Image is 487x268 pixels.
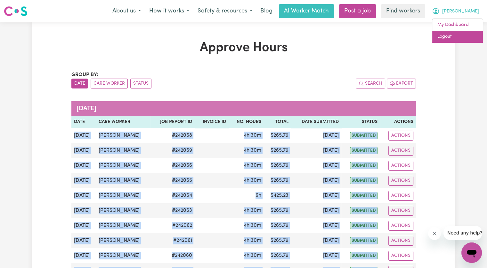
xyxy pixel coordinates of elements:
[150,218,195,233] td: # 242062
[145,4,193,18] button: How it works
[350,147,377,154] span: submitted
[193,4,256,18] button: Safety & resources
[96,143,151,158] td: [PERSON_NAME]
[96,188,151,203] td: [PERSON_NAME]
[71,233,96,248] td: [DATE]
[291,218,341,233] td: [DATE]
[71,79,88,88] button: sort invoices by date
[291,173,341,188] td: [DATE]
[244,148,261,153] span: 4 hours 30 minutes
[150,188,195,203] td: # 242064
[388,191,413,201] button: Actions
[264,203,291,218] td: $ 265.79
[71,143,96,158] td: [DATE]
[264,128,291,143] td: $ 265.79
[264,188,291,203] td: $ 425.23
[388,221,413,231] button: Actions
[244,238,261,243] span: 4 hours 30 minutes
[264,143,291,158] td: $ 265.79
[388,236,413,246] button: Actions
[388,131,413,141] button: Actions
[388,146,413,156] button: Actions
[71,101,416,116] caption: [DATE]
[256,4,276,18] a: Blog
[150,203,195,218] td: # 242063
[71,203,96,218] td: [DATE]
[96,233,151,248] td: [PERSON_NAME]
[341,116,380,128] th: Status
[4,5,28,17] img: Careseekers logo
[108,4,145,18] button: About us
[350,162,377,169] span: submitted
[150,173,195,188] td: # 242065
[244,253,261,258] span: 4 hours 30 minutes
[256,193,261,198] span: 6 hours
[279,4,334,18] a: AI Worker Match
[96,128,151,143] td: [PERSON_NAME]
[380,116,416,128] th: Actions
[244,163,261,168] span: 4 hours 30 minutes
[71,248,96,263] td: [DATE]
[71,173,96,188] td: [DATE]
[150,116,195,128] th: Job Report ID
[195,116,229,128] th: Invoice ID
[150,158,195,173] td: # 242066
[150,248,195,263] td: # 242060
[428,4,483,18] button: My Account
[356,79,385,88] button: Search
[4,4,28,19] a: Careseekers logo
[291,128,341,143] td: [DATE]
[388,251,413,261] button: Actions
[96,248,151,263] td: [PERSON_NAME]
[71,40,416,56] h1: Approve Hours
[350,207,377,214] span: submitted
[71,218,96,233] td: [DATE]
[432,19,483,43] div: My Account
[432,31,483,43] a: Logout
[91,79,128,88] button: sort invoices by care worker
[387,79,416,88] button: Export
[96,218,151,233] td: [PERSON_NAME]
[264,248,291,263] td: $ 265.79
[96,173,151,188] td: [PERSON_NAME]
[442,8,479,15] span: [PERSON_NAME]
[264,158,291,173] td: $ 265.79
[350,252,377,259] span: submitted
[291,188,341,203] td: [DATE]
[388,206,413,216] button: Actions
[350,192,377,199] span: submitted
[71,158,96,173] td: [DATE]
[461,242,482,263] iframe: Button to launch messaging window
[244,208,261,213] span: 4 hours 30 minutes
[291,233,341,248] td: [DATE]
[71,72,98,77] span: Group by:
[291,116,341,128] th: Date Submitted
[428,227,441,240] iframe: Close message
[71,188,96,203] td: [DATE]
[244,178,261,183] span: 4 hours 30 minutes
[350,132,377,139] span: submitted
[291,158,341,173] td: [DATE]
[96,203,151,218] td: [PERSON_NAME]
[150,128,195,143] td: # 242068
[244,133,261,138] span: 4 hours 30 minutes
[130,79,151,88] button: sort invoices by paid status
[229,116,264,128] th: No. Hours
[350,177,377,184] span: submitted
[96,116,151,128] th: Care worker
[350,237,377,244] span: submitted
[291,248,341,263] td: [DATE]
[71,116,96,128] th: Date
[339,4,376,18] a: Post a job
[264,218,291,233] td: $ 265.79
[71,128,96,143] td: [DATE]
[4,4,39,10] span: Need any help?
[264,173,291,188] td: $ 265.79
[264,233,291,248] td: $ 265.79
[150,143,195,158] td: # 242069
[443,226,482,240] iframe: Message from company
[96,158,151,173] td: [PERSON_NAME]
[150,233,195,248] td: # 242061
[291,203,341,218] td: [DATE]
[291,143,341,158] td: [DATE]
